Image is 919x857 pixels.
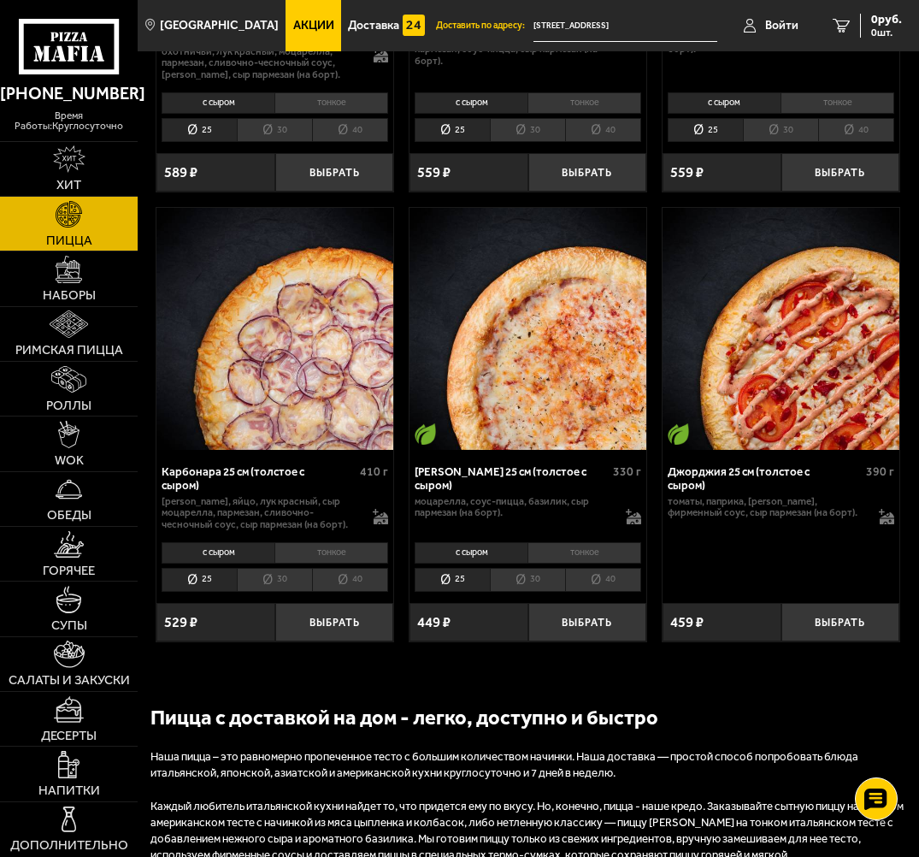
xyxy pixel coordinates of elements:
img: Маргарита 25 см (толстое с сыром) [409,208,646,450]
span: 459 ₽ [670,615,704,629]
span: 559 ₽ [417,165,451,180]
span: 449 ₽ [417,615,451,629]
span: Напитки [38,784,100,797]
li: 25 [668,118,743,142]
img: Джорджия 25 см (толстое с сыром) [663,208,899,450]
span: Пицца [46,234,92,247]
span: 0 шт. [871,27,902,38]
span: Роллы [46,399,91,412]
li: 25 [162,568,237,592]
span: Наборы [43,289,96,302]
li: 25 [162,118,237,142]
button: Выбрать [528,153,647,192]
li: тонкое [527,542,641,563]
p: [PERSON_NAME], ветчина, колбаски охотничьи, лук красный, моцарелла, пармезан, сливочно-чесночный ... [162,34,363,80]
li: тонкое [781,92,894,113]
li: тонкое [527,92,641,113]
span: Войти [765,20,798,32]
span: Супы [51,619,87,632]
li: 30 [237,568,312,592]
li: с сыром [162,542,274,563]
span: 390 г [866,464,894,479]
img: Вегетарианское блюдо [415,423,436,445]
span: Акции [293,20,334,32]
div: Карбонара 25 см (толстое с сыром) [162,464,356,492]
li: с сыром [415,92,527,113]
a: Вегетарианское блюдоМаргарита 25 см (толстое с сыром) [409,208,646,450]
span: Салаты и закуски [9,674,130,687]
li: 30 [490,568,565,592]
span: [GEOGRAPHIC_DATA] [160,20,279,32]
li: 40 [565,118,641,142]
li: 30 [743,118,818,142]
span: Хит [56,179,81,192]
a: Вегетарианское блюдоДжорджия 25 см (толстое с сыром) [663,208,899,450]
button: Выбрать [275,603,394,641]
span: 0 руб. [871,14,902,26]
button: Выбрать [275,153,394,192]
li: 40 [312,118,388,142]
div: [PERSON_NAME] 25 см (толстое с сыром) [415,464,609,492]
span: 589 ₽ [164,165,197,180]
li: с сыром [415,542,527,563]
li: с сыром [668,92,781,113]
img: Вегетарианское блюдо [668,423,689,445]
span: 410 г [360,464,388,479]
li: 30 [490,118,565,142]
li: 30 [237,118,312,142]
li: тонкое [274,92,388,113]
button: Выбрать [528,603,647,641]
p: [PERSON_NAME], яйцо, лук красный, сыр Моцарелла, пармезан, сливочно-чесночный соус, сыр пармезан ... [162,496,363,530]
span: Дополнительно [10,839,128,852]
span: 529 ₽ [164,615,197,629]
button: Выбрать [781,603,900,641]
span: Доставка [348,20,399,32]
p: Наша пицца – это равномерно пропеченное тесто с большим количеством начинки. Наша доставка — прос... [150,749,906,782]
li: 40 [565,568,641,592]
span: Десерты [41,730,97,742]
span: WOK [55,454,84,467]
span: Обеды [47,509,91,522]
li: 40 [818,118,894,142]
span: 330 г [613,464,641,479]
div: Джорджия 25 см (толстое с сыром) [668,464,862,492]
p: моцарелла, соус-пицца, базилик, сыр пармезан (на борт). [415,496,616,519]
span: 559 ₽ [670,165,704,180]
img: Карбонара 25 см (толстое с сыром) [156,208,393,450]
li: 25 [415,568,490,592]
span: Римская пицца [15,344,123,357]
li: 25 [415,118,490,142]
img: 15daf4d41897b9f0e9f617042186c801.svg [403,15,424,36]
li: тонкое [274,542,388,563]
li: с сыром [162,92,274,113]
h2: Пицца с доставкой на дом - легко, доступно и быстро [150,703,906,732]
p: томаты, паприка, [PERSON_NAME], фирменный соус, сыр пармезан (на борт). [668,496,869,519]
span: Доставить по адресу: [436,21,533,31]
span: Горячее [43,564,95,577]
li: 40 [312,568,388,592]
input: Ваш адрес доставки [533,10,717,42]
button: Выбрать [781,153,900,192]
